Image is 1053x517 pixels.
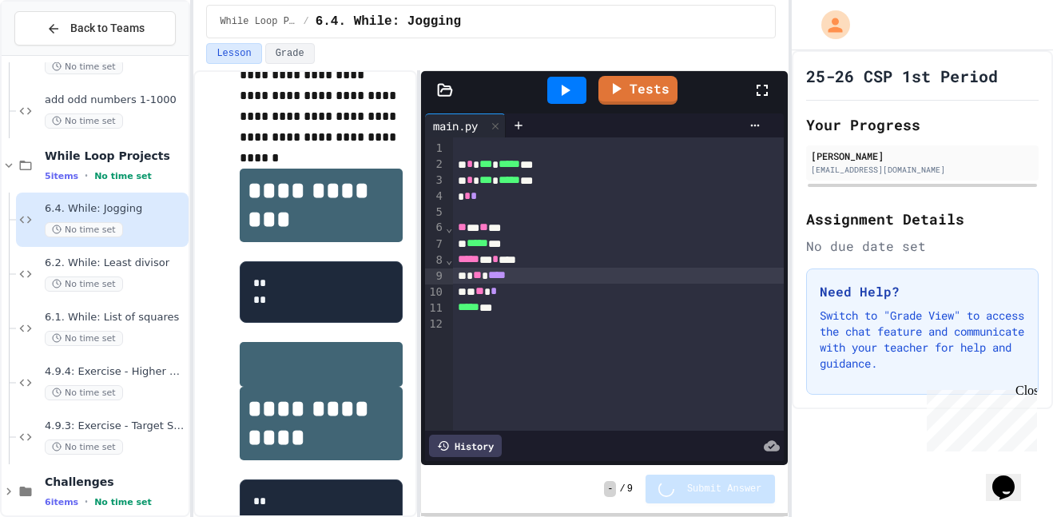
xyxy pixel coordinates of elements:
[45,365,185,379] span: 4.9.4: Exercise - Higher or Lower I
[45,276,123,292] span: No time set
[806,237,1039,256] div: No due date set
[45,497,78,507] span: 6 items
[425,117,486,134] div: main.py
[687,483,762,495] span: Submit Answer
[425,316,445,332] div: 12
[94,171,152,181] span: No time set
[425,237,445,253] div: 7
[425,268,445,284] div: 9
[445,221,453,234] span: Fold line
[45,171,78,181] span: 5 items
[425,253,445,268] div: 8
[45,59,123,74] span: No time set
[45,439,123,455] span: No time set
[806,113,1039,136] h2: Your Progress
[220,15,296,28] span: While Loop Projects
[806,208,1039,230] h2: Assignment Details
[45,149,185,163] span: While Loop Projects
[604,481,616,497] span: -
[920,384,1037,451] iframe: chat widget
[85,495,88,508] span: •
[45,420,185,433] span: 4.9.3: Exercise - Target Sum
[45,93,185,107] span: add odd numbers 1-1000
[70,20,145,37] span: Back to Teams
[425,157,445,173] div: 2
[820,282,1026,301] h3: Need Help?
[425,284,445,300] div: 10
[627,483,633,495] span: 9
[619,483,625,495] span: /
[45,222,123,237] span: No time set
[598,76,677,105] a: Tests
[85,169,88,182] span: •
[94,497,152,507] span: No time set
[445,253,453,266] span: Fold line
[6,6,110,101] div: Chat with us now!Close
[45,257,185,270] span: 6.2. While: Least divisor
[425,189,445,205] div: 4
[806,65,998,87] h1: 25-26 CSP 1st Period
[45,331,123,346] span: No time set
[425,173,445,189] div: 3
[811,164,1035,176] div: [EMAIL_ADDRESS][DOMAIN_NAME]
[45,202,185,216] span: 6.4. While: Jogging
[811,149,1035,163] div: [PERSON_NAME]
[429,435,502,457] div: History
[45,475,185,489] span: Challenges
[206,43,261,64] button: Lesson
[265,43,315,64] button: Grade
[316,12,461,31] span: 6.4. While: Jogging
[820,308,1026,372] p: Switch to "Grade View" to access the chat feature and communicate with your teacher for help and ...
[425,300,445,316] div: 11
[45,311,185,324] span: 6.1. While: List of squares
[303,15,308,28] span: /
[986,453,1037,501] iframe: chat widget
[425,141,445,157] div: 1
[45,113,123,129] span: No time set
[425,205,445,221] div: 5
[805,6,854,43] div: My Account
[425,220,445,236] div: 6
[45,385,123,400] span: No time set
